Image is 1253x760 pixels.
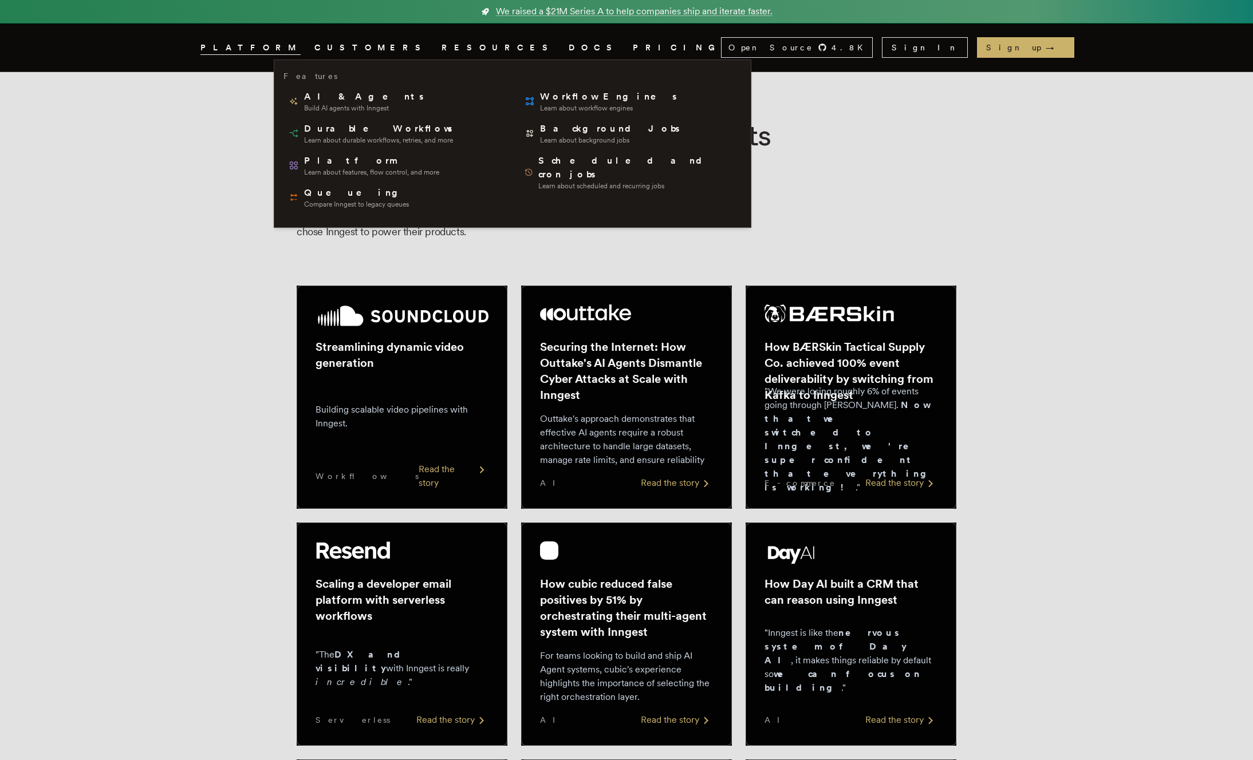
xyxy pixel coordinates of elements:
[316,470,419,482] span: Workflows
[865,476,937,490] div: Read the story
[316,714,390,726] span: Serverless
[540,714,565,726] span: AI
[746,522,956,746] a: Day AI logoHow Day AI built a CRM that can reason using Inngest"Inngest is like thenervous system...
[316,304,488,327] img: SoundCloud
[765,541,818,564] img: Day AI
[882,37,968,58] a: Sign In
[419,462,488,490] div: Read the story
[297,522,507,746] a: Resend logoScaling a developer email platform with serverless workflows"TheDX and visibilitywith ...
[304,136,454,145] span: Learn about durable workflows, retries, and more
[746,286,956,509] a: BÆRSkin Tactical Supply Co. logoHow BÆRSkin Tactical Supply Co. achieved 100% event deliverabilit...
[1046,42,1065,53] span: →
[538,154,737,181] span: Scheduled and cron jobs
[641,713,713,727] div: Read the story
[765,399,935,493] strong: Now that we switched to Inngest, we're super confident that everything is working!
[540,122,681,136] span: Background Jobs
[297,286,507,509] a: SoundCloud logoStreamlining dynamic video generationBuilding scalable video pipelines with Innges...
[977,37,1074,58] a: Sign up
[765,627,907,666] strong: nervous system of Day AI
[316,339,488,371] h2: Streamlining dynamic video generation
[521,522,732,746] a: cubic logoHow cubic reduced false positives by 51% by orchestrating their multi-agent system with...
[540,649,713,704] p: For teams looking to build and ship AI Agent systems, cubic's experience highlights the importanc...
[865,713,937,727] div: Read the story
[316,403,488,430] p: Building scalable video pipelines with Inngest.
[538,181,737,191] span: Learn about scheduled and recurring jobs
[304,154,439,168] span: Platform
[765,626,937,695] p: "Inngest is like the , it makes things reliable by default so ."
[569,41,619,55] a: DOCS
[540,304,631,320] img: Outtake
[641,476,713,490] div: Read the story
[316,541,390,560] img: Resend
[304,168,439,177] span: Learn about features, flow control, and more
[200,41,301,55] button: PLATFORM
[314,41,428,55] a: CUSTOMERS
[633,41,721,55] a: PRICING
[540,90,679,104] span: Workflow Engines
[540,477,565,489] span: AI
[540,412,713,467] p: Outtake's approach demonstrates that effective AI agents require a robust architecture to handle ...
[283,149,506,181] a: PlatformLearn about features, flow control, and more
[283,181,506,213] a: QueueingCompare Inngest to legacy queues
[519,117,742,149] a: Background JobsLearn about background jobs
[521,286,732,509] a: Outtake logoSecuring the Internet: How Outtake's AI Agents Dismantle Cyber Attacks at Scale with ...
[442,41,555,55] button: RESOURCES
[283,85,506,117] a: AI & AgentsBuild AI agents with Inngest
[765,668,921,693] strong: we can focus on building
[540,104,679,113] span: Learn about workflow engines
[304,104,425,113] span: Build AI agents with Inngest
[540,339,713,403] h2: Securing the Internet: How Outtake's AI Agents Dismantle Cyber Attacks at Scale with Inngest
[316,649,410,674] strong: DX and visibility
[316,676,408,687] em: incredible
[519,149,742,195] a: Scheduled and cron jobsLearn about scheduled and recurring jobs
[540,541,558,560] img: cubic
[765,477,836,489] span: E-commerce
[304,186,409,200] span: Queueing
[316,648,488,689] p: "The with Inngest is really ."
[416,713,488,727] div: Read the story
[304,90,425,104] span: AI & Agents
[283,69,337,83] h3: Features
[540,576,713,640] h2: How cubic reduced false positives by 51% by orchestrating their multi-agent system with Inngest
[728,42,813,53] span: Open Source
[496,5,773,18] span: We raised a $21M Series A to help companies ship and iterate faster.
[304,122,454,136] span: Durable Workflows
[765,304,894,323] img: BÆRSkin Tactical Supply Co.
[540,136,681,145] span: Learn about background jobs
[283,117,506,149] a: Durable WorkflowsLearn about durable workflows, retries, and more
[765,576,937,608] h2: How Day AI built a CRM that can reason using Inngest
[304,200,409,209] span: Compare Inngest to legacy queues
[168,23,1085,72] nav: Global
[316,576,488,624] h2: Scaling a developer email platform with serverless workflows
[832,42,870,53] span: 4.8 K
[765,385,937,494] p: "We were losing roughly 6% of events going through [PERSON_NAME]. ."
[765,714,790,726] span: AI
[519,85,742,117] a: Workflow EnginesLearn about workflow engines
[765,339,937,403] h2: How BÆRSkin Tactical Supply Co. achieved 100% event deliverability by switching from Kafka to Inn...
